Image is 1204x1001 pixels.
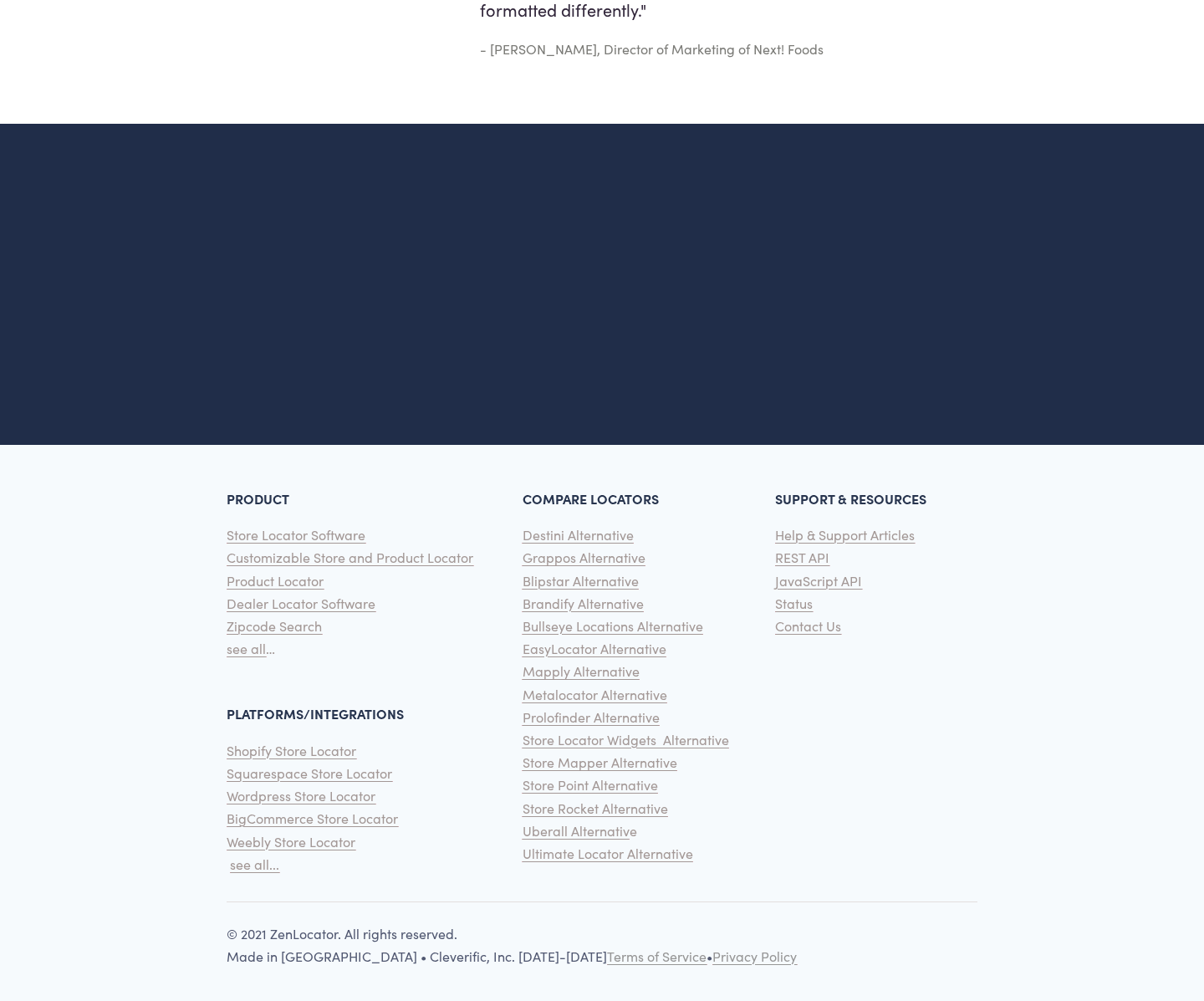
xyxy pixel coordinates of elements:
span: Destini Alternative [523,526,634,544]
strong: PRODUCT [227,489,289,508]
span: Squarespace Store Locator [227,764,392,782]
span: Weebly Store Locator [227,833,355,850]
span: Product Locator [227,572,324,590]
a: Uberall Alternativ [523,820,630,842]
span: Grappos Alternative [523,549,645,566]
a: Shopify Store Locator [227,739,356,762]
span: see all [227,640,266,657]
span: Brandify Alternative [523,595,644,612]
span: Help & Support Articles [775,526,915,544]
span: Metalocator Alternative [523,686,667,703]
span: Wordpress Store Locator [227,787,375,804]
span: - [PERSON_NAME], Director of Marketing of Next! Foods [480,40,824,58]
span: Terms of Service [607,947,707,965]
a: Destini Alternative [523,523,634,546]
a: Zipcode Search [227,615,322,637]
span: e [630,822,637,840]
span: JavaScript API [775,572,862,590]
a: Blipstar Alternative [523,569,639,592]
a: Prolofinder Alternative [523,706,660,728]
a: Help & Support Articles [775,523,915,546]
a: Contact Us [775,615,841,637]
a: Dealer Locator Software [227,592,375,615]
a: Store Point Alternative [523,774,658,796]
a: Bullseye Locations Alternative [523,615,703,637]
a: Brandify Alternative [523,592,644,615]
a: Squarespace Store Locator [227,762,392,784]
span: Store Locator Software [227,526,365,544]
a: Store Rocket Alternative [523,797,668,820]
a: Store Locator Software [227,523,365,546]
strong: SUPPORT & RESOURCES [775,489,926,508]
span: Customizable Store and Product Locator [227,549,473,566]
a: see all... [230,853,279,876]
a: Weebly Store Locator [227,830,355,853]
span: Mapply Alternative [523,662,640,680]
span: see all... [230,855,279,873]
span: Uberall Alternativ [523,822,630,840]
span: Blipstar Alternative [523,572,639,590]
p: © 2021 ZenLocator. All rights reserved. Made in [GEOGRAPHIC_DATA] • Cleverific, Inc. [DATE]-[DATE] • [227,922,977,968]
a: Store Mapper Alternative [523,751,677,774]
span: Contact Us [775,617,841,635]
a: REST API [775,546,829,569]
a: Metalocator Alternative [523,683,667,706]
a: Mapply Alternative [523,660,640,682]
a: Terms of Service [607,945,707,968]
span: Status [775,595,813,612]
a: JavaScript API [775,569,862,592]
a: Privacy Policy [712,945,797,968]
a: Store Locator Widgets Alternative [523,728,729,751]
span: BigCommerce Store Locator [227,809,398,827]
strong: COMPARE LOCATORS [523,489,659,508]
span: REST API [775,549,829,566]
strong: PLATFORMS/INTEGRATIONS [227,704,404,723]
span: Zipcode Search [227,617,322,635]
a: Customizable Store and Product Locator [227,546,473,569]
span: Bullseye Locations Alternative [523,617,703,635]
a: BigCommerce Store Locator [227,807,398,830]
span: Dealer Locator Software [227,595,375,612]
span: Ultimate Locator Alternative [523,845,693,862]
span: EasyLocator Alternative [523,640,666,657]
a: Wordpress Store Locator [227,784,375,807]
a: Ultimate Locator Alternative [523,842,693,865]
span: Prolofinder Alternative [523,708,660,726]
a: Status [775,592,813,615]
span: Store Point Alternative [523,776,658,794]
span: Shopify Store Locator [227,742,356,759]
span: Store Mapper Alternative [523,753,677,771]
span: … [266,640,275,657]
a: see all [227,637,266,660]
a: EasyLocator Alternative [523,637,666,660]
a: Grappos Alternative [523,546,645,569]
span: Store Rocket Alternative [523,799,668,817]
a: Product Locator [227,569,324,592]
span: Store Locator Widgets Alternative [523,731,729,748]
span: Privacy Policy [712,947,797,965]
